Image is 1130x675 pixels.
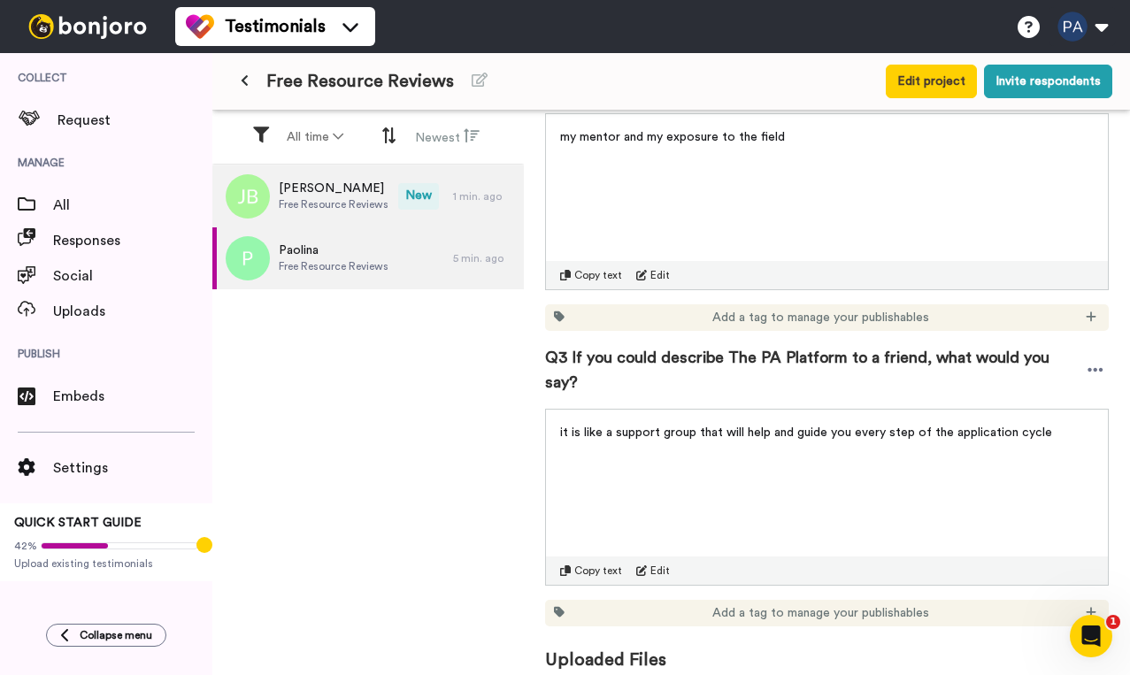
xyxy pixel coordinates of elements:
div: Tooltip anchor [196,537,212,553]
div: 5 min. ago [453,251,515,265]
div: v 4.0.24 [50,28,87,42]
span: Collapse menu [80,628,152,642]
span: Request [58,110,212,131]
span: Settings [53,457,212,479]
img: tab_keywords_by_traffic_grey.svg [176,103,190,117]
span: Copy text [574,268,622,282]
button: Collapse menu [46,624,166,647]
img: tm-color.svg [186,12,214,41]
span: Edit [650,564,670,578]
span: Free Resource Reviews [279,259,388,273]
span: Uploads [53,301,212,322]
div: 1 min. ago [453,189,515,203]
span: Add a tag to manage your publishables [712,604,929,622]
div: Domain Overview [67,104,158,116]
img: tab_domain_overview_orange.svg [48,103,62,117]
span: Add a tag to manage your publishables [712,309,929,326]
span: Free Resource Reviews [266,69,454,94]
span: Social [53,265,212,287]
img: p.png [226,236,270,280]
button: All time [276,121,354,153]
span: Edit [650,268,670,282]
span: it is like a support group that will help and guide you every step of the application cycle [560,426,1052,439]
div: Domain: [DOMAIN_NAME] [46,46,195,60]
span: All [53,195,212,216]
span: Embeds [53,386,212,407]
span: Upload existing testimonials [14,556,198,571]
span: Copy text [574,564,622,578]
span: 1 [1106,615,1120,629]
div: Keywords by Traffic [196,104,298,116]
img: bj-logo-header-white.svg [21,14,154,39]
button: Invite respondents [984,65,1112,98]
span: Testimonials [225,14,326,39]
button: Newest [404,120,490,154]
span: 42% [14,539,37,553]
a: [PERSON_NAME]Free Resource ReviewsNew1 min. ago [212,165,524,227]
a: PaolinaFree Resource Reviews5 min. ago [212,227,524,289]
span: [PERSON_NAME] [279,180,388,197]
span: my mentor and my exposure to the field [560,131,785,143]
span: Paolina [279,242,388,259]
button: Edit project [886,65,977,98]
img: logo_orange.svg [28,28,42,42]
span: Free Resource Reviews [279,197,388,211]
span: Q3 If you could describe The PA Platform to a friend, what would you say? [545,345,1082,395]
span: Uploaded Files [545,626,1109,672]
img: website_grey.svg [28,46,42,60]
span: Responses [53,230,212,251]
iframe: Intercom live chat [1070,615,1112,657]
img: jb.png [226,174,270,219]
span: New [398,183,439,210]
span: QUICK START GUIDE [14,517,142,529]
